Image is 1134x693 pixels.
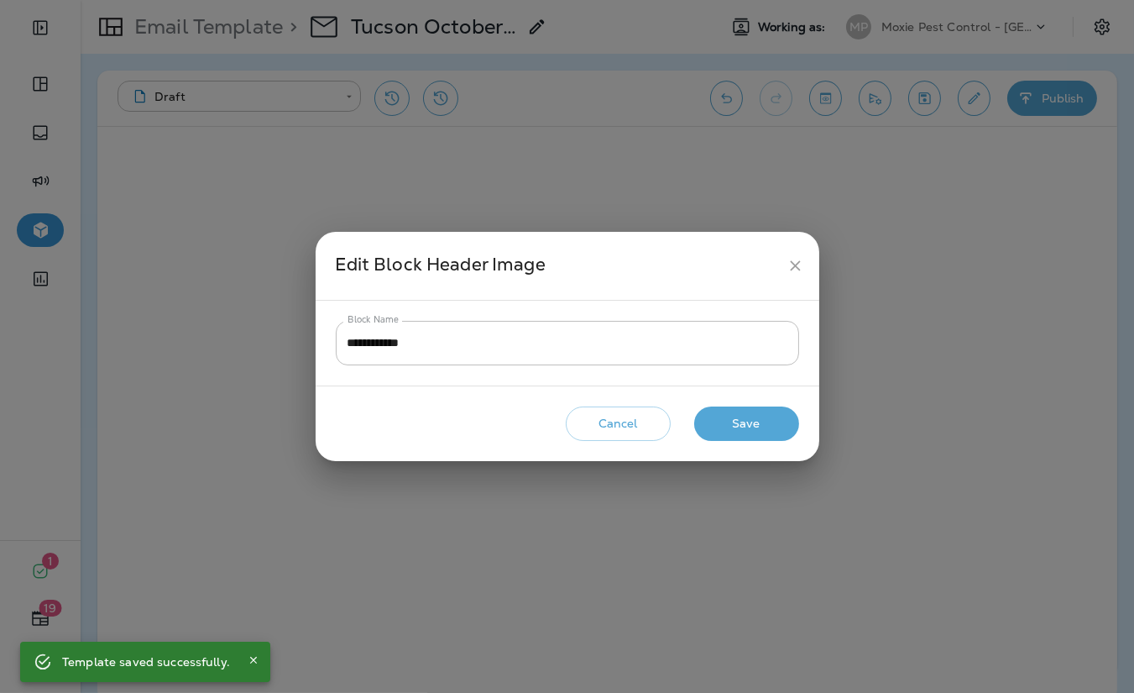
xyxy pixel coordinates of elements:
button: close [780,250,811,281]
div: Template saved successfully. [62,647,230,677]
div: Edit Block Header Image [336,250,780,281]
button: Save [694,407,799,441]
label: Block Name [348,313,399,326]
button: Close [243,650,264,670]
button: Cancel [566,407,671,441]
